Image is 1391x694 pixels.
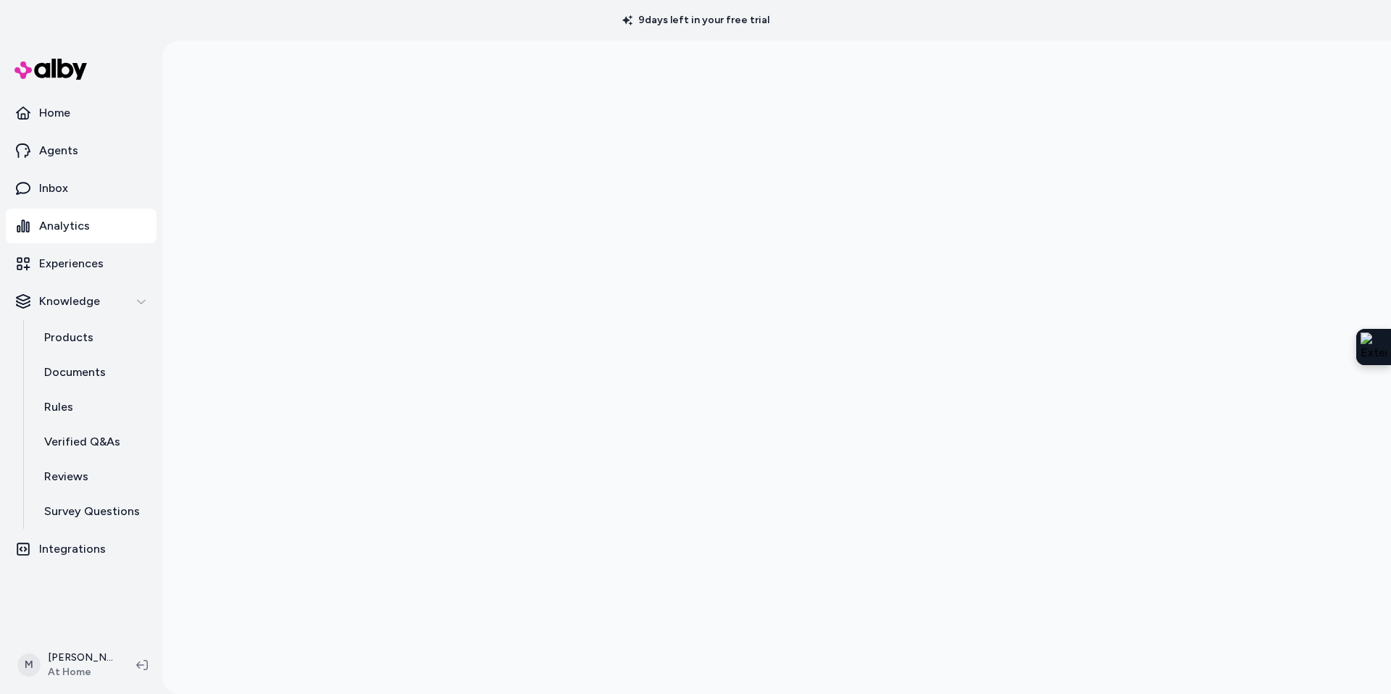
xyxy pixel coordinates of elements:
p: Survey Questions [44,503,140,520]
p: Analytics [39,217,90,235]
span: At Home [48,665,113,680]
button: M[PERSON_NAME]At Home [9,642,125,688]
a: Verified Q&As [30,425,156,459]
span: M [17,653,41,677]
a: Rules [30,390,156,425]
a: Products [30,320,156,355]
p: Knowledge [39,293,100,310]
button: Knowledge [6,284,156,319]
p: Integrations [39,540,106,558]
p: Rules [44,398,73,416]
a: Agents [6,133,156,168]
a: Home [6,96,156,130]
p: Documents [44,364,106,381]
a: Integrations [6,532,156,567]
a: Inbox [6,171,156,206]
p: Inbox [39,180,68,197]
a: Experiences [6,246,156,281]
img: Extension Icon [1361,333,1387,361]
a: Survey Questions [30,494,156,529]
p: Verified Q&As [44,433,120,451]
p: Products [44,329,93,346]
img: alby Logo [14,59,87,80]
a: Reviews [30,459,156,494]
a: Analytics [6,209,156,243]
p: [PERSON_NAME] [48,651,113,665]
a: Documents [30,355,156,390]
p: 9 days left in your free trial [614,13,778,28]
p: Home [39,104,70,122]
p: Agents [39,142,78,159]
p: Experiences [39,255,104,272]
p: Reviews [44,468,88,485]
